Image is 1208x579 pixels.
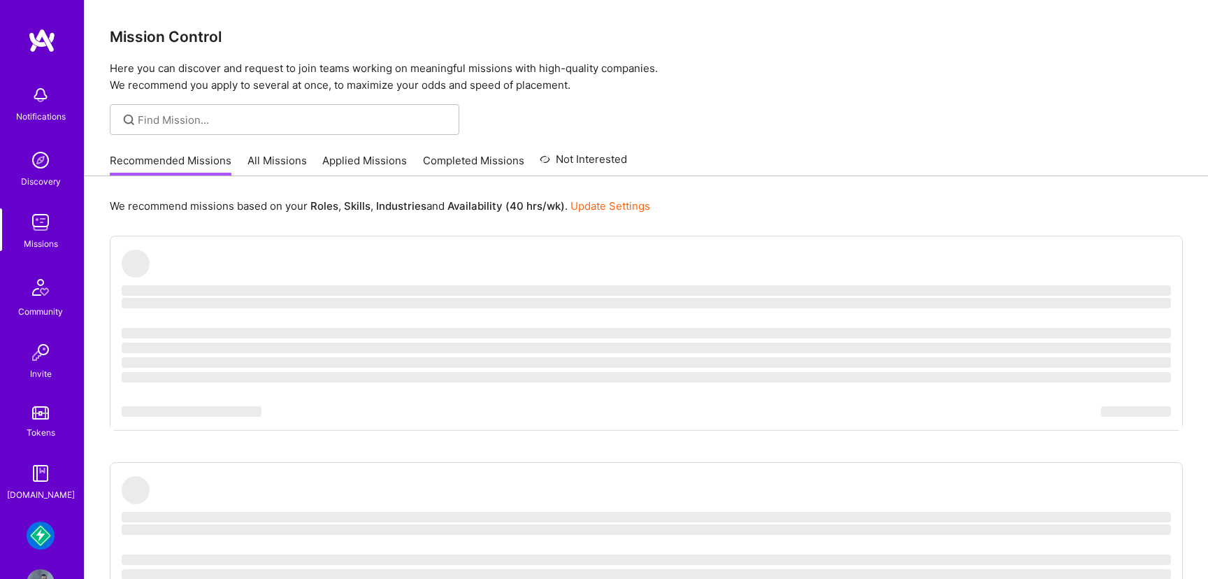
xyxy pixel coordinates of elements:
[423,153,524,176] a: Completed Missions
[322,153,407,176] a: Applied Missions
[18,304,63,319] div: Community
[27,208,55,236] img: teamwork
[376,199,426,213] b: Industries
[16,109,66,124] div: Notifications
[121,112,137,128] i: icon SearchGrey
[138,113,449,127] input: Find Mission...
[28,28,56,53] img: logo
[110,153,231,176] a: Recommended Missions
[23,522,58,550] a: Mudflap: Fintech for Trucking
[27,81,55,109] img: bell
[110,199,650,213] p: We recommend missions based on your , , and .
[32,406,49,420] img: tokens
[21,174,61,189] div: Discovery
[247,153,307,176] a: All Missions
[24,271,57,304] img: Community
[27,459,55,487] img: guide book
[110,60,1183,94] p: Here you can discover and request to join teams working on meaningful missions with high-quality ...
[27,146,55,174] img: discovery
[30,366,52,381] div: Invite
[310,199,338,213] b: Roles
[540,151,627,176] a: Not Interested
[7,487,75,502] div: [DOMAIN_NAME]
[110,28,1183,45] h3: Mission Control
[27,425,55,440] div: Tokens
[27,522,55,550] img: Mudflap: Fintech for Trucking
[447,199,565,213] b: Availability (40 hrs/wk)
[344,199,371,213] b: Skills
[24,236,58,251] div: Missions
[27,338,55,366] img: Invite
[570,199,650,213] a: Update Settings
